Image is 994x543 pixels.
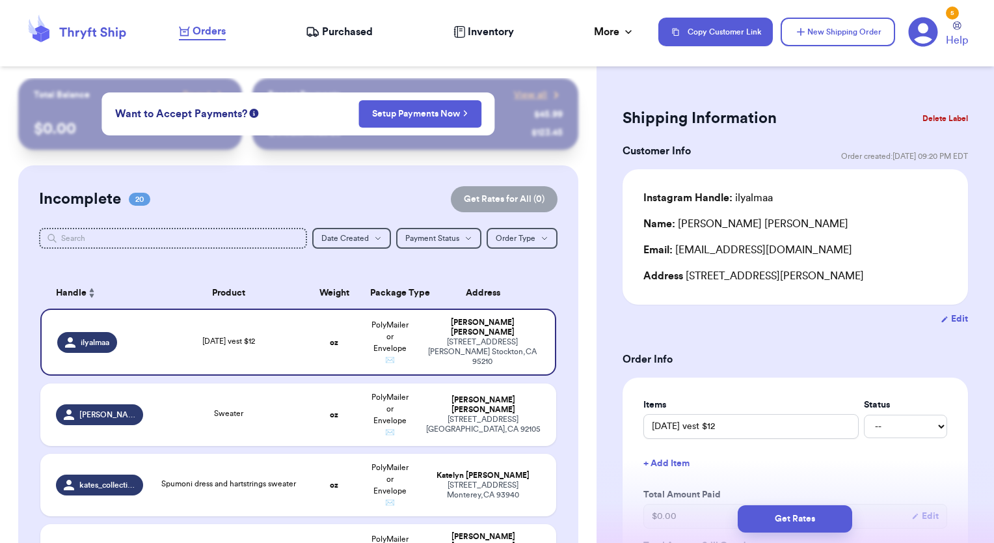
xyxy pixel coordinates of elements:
[371,464,409,507] span: PolyMailer or Envelope ✉️
[129,193,150,206] span: 20
[643,268,947,284] div: [STREET_ADDRESS][PERSON_NAME]
[418,277,556,309] th: Address
[268,89,340,102] p: Recent Payments
[643,216,848,232] div: [PERSON_NAME] [PERSON_NAME]
[643,488,947,501] label: Total Amount Paid
[941,313,968,326] button: Edit
[623,352,968,367] h3: Order Info
[87,285,97,301] button: Sort ascending
[643,219,675,229] span: Name:
[405,234,459,242] span: Payment Status
[330,411,338,419] strong: oz
[362,277,418,309] th: Package Type
[321,234,369,242] span: Date Created
[623,108,777,129] h2: Shipping Information
[658,18,773,46] button: Copy Customer Link
[643,242,947,258] div: [EMAIL_ADDRESS][DOMAIN_NAME]
[81,337,109,348] span: ilyalmaa
[39,228,308,249] input: Search
[214,410,243,417] span: Sweater
[151,277,306,309] th: Product
[531,126,563,139] div: $ 123.45
[841,151,968,161] span: Order created: [DATE] 09:20 PM EDT
[623,143,691,159] h3: Customer Info
[864,398,947,411] label: Status
[425,480,541,500] div: [STREET_ADDRESS] Monterey , CA 93940
[183,89,211,102] span: Payout
[179,23,226,40] a: Orders
[322,24,373,40] span: Purchased
[738,505,852,533] button: Get Rates
[946,33,968,48] span: Help
[306,277,362,309] th: Weight
[453,24,514,40] a: Inventory
[312,228,391,249] button: Date Created
[330,339,338,346] strong: oz
[34,89,90,102] p: Total Balance
[534,108,563,121] div: $ 45.99
[643,398,859,411] label: Items
[372,107,468,120] a: Setup Payments Now
[594,24,635,40] div: More
[79,410,136,420] span: [PERSON_NAME].jazmingpe
[425,395,541,415] div: [PERSON_NAME] [PERSON_NAME]
[396,228,481,249] button: Payment Status
[330,481,338,489] strong: oz
[371,321,409,364] span: PolyMailer or Envelope ✉️
[371,393,409,436] span: PolyMailer or Envelope ✉️
[643,193,732,203] span: Instagram Handle:
[638,449,952,478] button: + Add Item
[34,118,227,139] p: $ 0.00
[306,24,373,40] a: Purchased
[425,318,539,337] div: [PERSON_NAME] [PERSON_NAME]
[643,271,683,281] span: Address
[183,89,226,102] a: Payout
[496,234,535,242] span: Order Type
[643,245,673,255] span: Email:
[115,106,247,122] span: Want to Accept Payments?
[39,189,121,210] h2: Incomplete
[161,480,296,488] span: Spumoni dress and hartstrings sweater
[425,337,539,367] div: [STREET_ADDRESS][PERSON_NAME] Stockton , CA 95210
[468,24,514,40] span: Inventory
[514,89,547,102] span: View all
[79,480,136,490] span: kates_collective
[946,21,968,48] a: Help
[56,286,87,300] span: Handle
[451,186,557,212] button: Get Rates for All (0)
[643,190,773,206] div: ilyalmaa
[781,18,895,46] button: New Shipping Order
[908,17,938,47] a: 5
[358,100,481,128] button: Setup Payments Now
[946,7,959,20] div: 5
[487,228,557,249] button: Order Type
[202,337,255,345] span: [DATE] vest $12
[514,89,563,102] a: View all
[193,23,226,39] span: Orders
[425,415,541,434] div: [STREET_ADDRESS] [GEOGRAPHIC_DATA] , CA 92105
[425,471,541,480] div: Katelyn [PERSON_NAME]
[917,104,973,133] button: Delete Label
